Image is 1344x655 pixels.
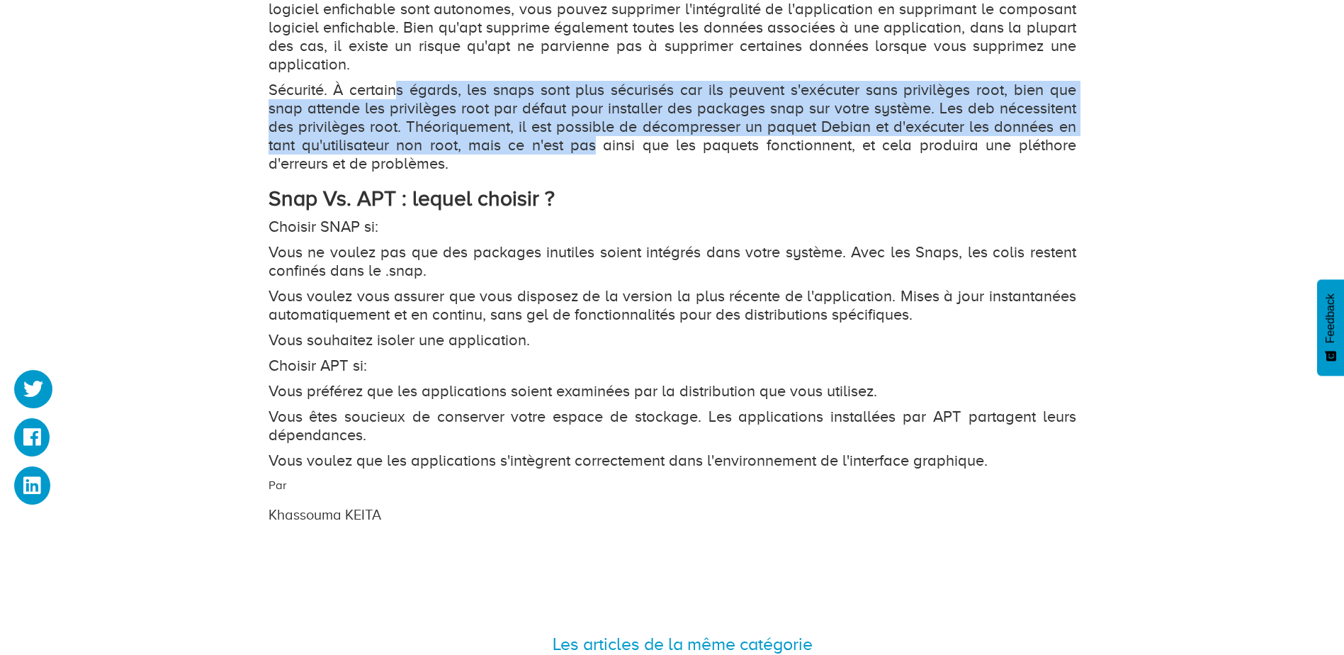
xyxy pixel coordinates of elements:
p: Vous souhaitez isoler une application. [269,331,1076,349]
p: Choisir SNAP si: [269,218,1076,236]
p: Vous préférez que les applications soient examinées par la distribution que vous utilisez. [269,382,1076,401]
iframe: Drift Widget Chat Window [1052,437,1335,593]
p: Choisir APT si: [269,357,1076,375]
p: Vous ne voulez pas que des packages inutiles soient intégrés dans votre système. Avec les Snaps, ... [269,243,1076,280]
p: Vous êtes soucieux de conserver votre espace de stockage. Les applications installées par APT par... [269,408,1076,444]
iframe: Drift Widget Chat Controller [1273,584,1327,638]
p: Vous voulez vous assurer que vous disposez de la version la plus récente de l'application. Mises ... [269,287,1076,324]
p: Vous voulez que les applications s'intègrent correctement dans l'environnement de l'interface gra... [269,452,1076,470]
p: Sécurité. À certains égards, les snaps sont plus sécurisés car ils peuvent s'exécuter sans privil... [269,81,1076,173]
span: Feedback [1324,293,1337,343]
div: Par [258,477,949,525]
h3: Khassouma KEITA [269,507,938,522]
strong: Snap Vs. APT : lequel choisir ? [269,186,555,211]
button: Feedback - Afficher l’enquête [1317,279,1344,376]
